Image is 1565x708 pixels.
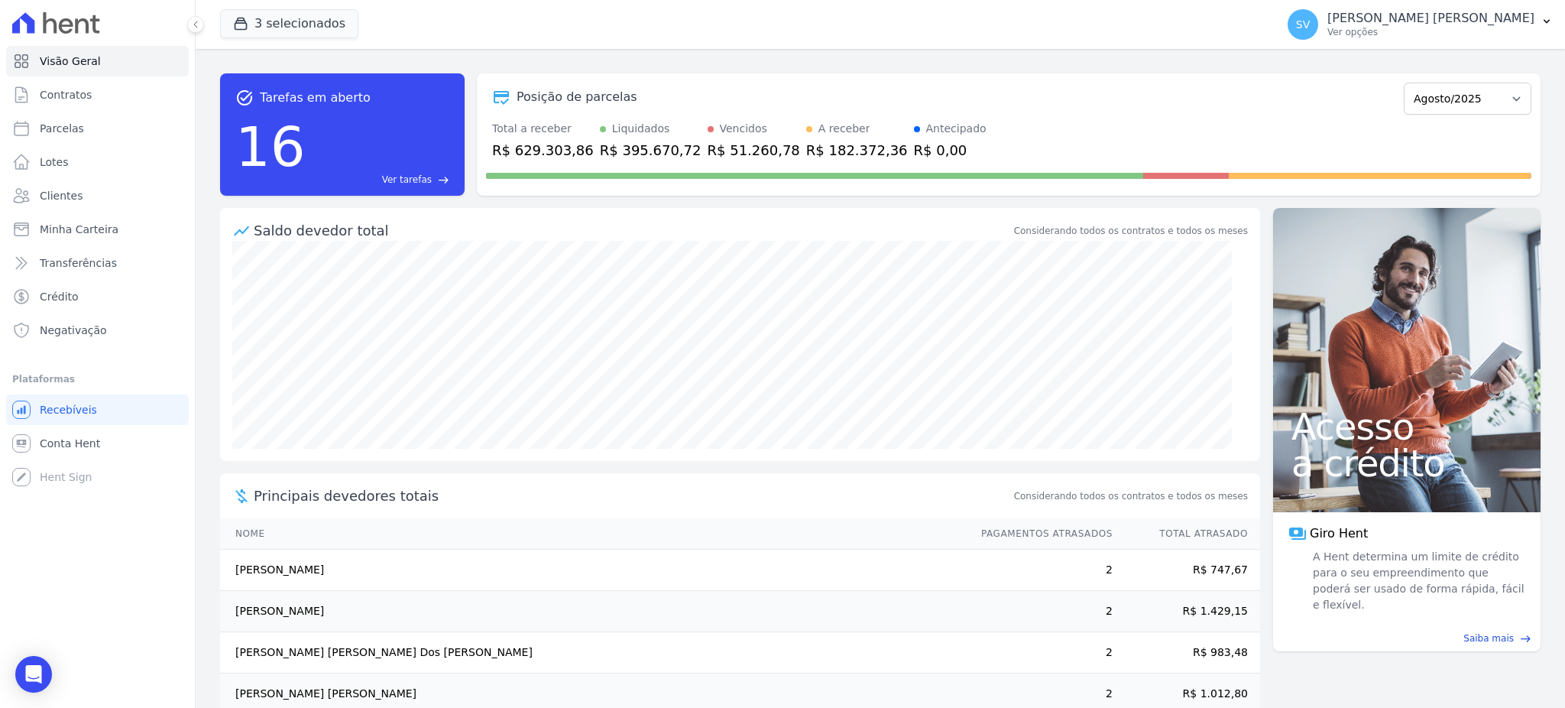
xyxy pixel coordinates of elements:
p: [PERSON_NAME] [PERSON_NAME] [1327,11,1534,26]
td: [PERSON_NAME] [220,550,967,591]
span: Lotes [40,154,69,170]
div: Open Intercom Messenger [15,656,52,693]
th: Nome [220,518,967,550]
div: R$ 395.670,72 [600,140,701,161]
span: Ver tarefas [382,173,432,187]
span: Parcelas [40,121,84,136]
a: Saiba mais east [1282,632,1531,645]
td: 2 [967,591,1113,632]
th: Pagamentos Atrasados [967,518,1113,550]
a: Recebíveis [6,395,189,425]
span: east [1520,633,1531,645]
a: Negativação [6,315,189,346]
span: A Hent determina um limite de crédito para o seu empreendimento que poderá ser usado de forma ráp... [1310,549,1525,613]
button: SV [PERSON_NAME] [PERSON_NAME] Ver opções [1275,3,1565,46]
th: Total Atrasado [1113,518,1260,550]
span: Saiba mais [1463,632,1514,645]
span: Conta Hent [40,436,100,451]
a: Conta Hent [6,428,189,459]
td: [PERSON_NAME] [220,591,967,632]
td: R$ 747,67 [1113,550,1260,591]
span: Tarefas em aberto [260,89,371,107]
span: east [438,174,449,186]
div: Plataformas [12,370,183,388]
div: R$ 0,00 [914,140,987,161]
a: Clientes [6,180,189,211]
a: Visão Geral [6,46,189,76]
div: R$ 51.260,78 [708,140,800,161]
a: Ver tarefas east [312,173,449,187]
a: Crédito [6,281,189,312]
div: 16 [235,107,306,187]
div: Saldo devedor total [254,220,1011,241]
a: Contratos [6,80,189,110]
span: Crédito [40,289,79,304]
div: R$ 629.303,86 [492,140,594,161]
a: Lotes [6,147,189,177]
td: R$ 983,48 [1113,632,1260,674]
button: 3 selecionados [220,9,358,38]
span: Acesso [1291,408,1522,445]
td: [PERSON_NAME] [PERSON_NAME] Dos [PERSON_NAME] [220,632,967,674]
span: Clientes [40,188,83,203]
span: Recebíveis [40,402,97,417]
span: a crédito [1291,445,1522,482]
span: Principais devedores totais [254,486,1011,506]
div: Antecipado [926,121,987,137]
div: A receber [818,121,870,137]
div: Total a receber [492,121,594,137]
div: Liquidados [612,121,670,137]
span: Giro Hent [1310,525,1368,543]
div: Vencidos [720,121,767,137]
td: 2 [967,550,1113,591]
a: Parcelas [6,113,189,144]
div: R$ 182.372,36 [806,140,908,161]
span: Considerando todos os contratos e todos os meses [1014,489,1248,503]
span: Minha Carteira [40,222,118,237]
span: Contratos [40,87,92,102]
p: Ver opções [1327,26,1534,38]
a: Minha Carteira [6,214,189,245]
span: Negativação [40,323,107,338]
a: Transferências [6,248,189,278]
span: Visão Geral [40,54,101,69]
div: Posição de parcelas [517,88,637,106]
span: task_alt [235,89,254,107]
span: SV [1296,19,1310,30]
span: Transferências [40,255,117,271]
td: 2 [967,632,1113,674]
div: Considerando todos os contratos e todos os meses [1014,224,1248,238]
td: R$ 1.429,15 [1113,591,1260,632]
